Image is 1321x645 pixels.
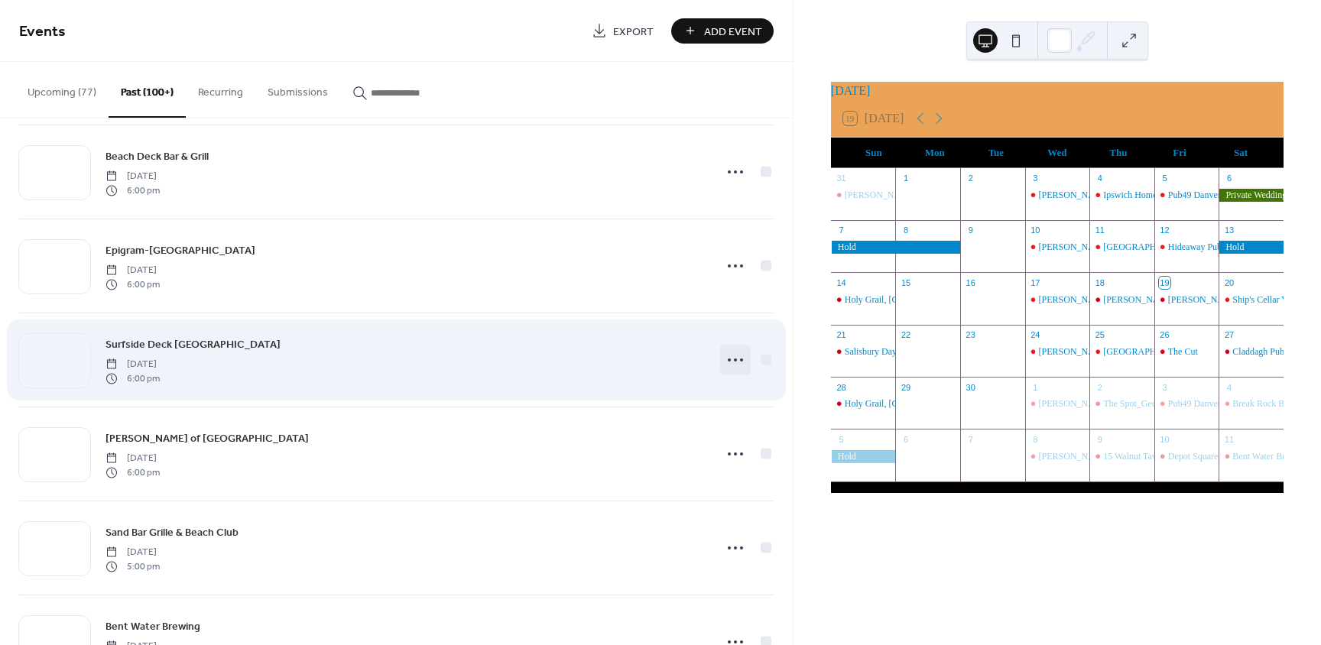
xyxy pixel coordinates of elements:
[1027,138,1088,168] div: Wed
[836,329,847,341] div: 21
[105,183,160,197] span: 6:00 pm
[1219,345,1284,358] div: Claddagh Pub
[1025,397,1090,410] div: O'Neill's of Salem
[1103,345,1196,358] div: [GEOGRAPHIC_DATA]
[1103,293,1224,306] div: [PERSON_NAME]'s Harborside
[109,62,186,118] button: Past (100+)
[105,465,160,479] span: 6:00 pm
[1030,225,1041,236] div: 10
[845,189,966,202] div: [PERSON_NAME]'s Harborside
[580,18,665,44] a: Export
[1154,450,1219,463] div: Depot Square Gazebo Hampton NH
[1219,397,1284,410] div: Break Rock Brewery_Marina Bay
[1039,345,1218,358] div: [PERSON_NAME] of [GEOGRAPHIC_DATA]
[1159,225,1170,236] div: 12
[1025,345,1090,358] div: O'Neill's of Salem
[831,82,1284,100] div: [DATE]
[1030,277,1041,288] div: 17
[105,431,309,447] span: [PERSON_NAME] of [GEOGRAPHIC_DATA]
[1039,241,1218,254] div: [PERSON_NAME] of [GEOGRAPHIC_DATA]
[105,523,239,541] a: Sand Bar Grille & Beach Club
[836,381,847,393] div: 28
[105,277,160,291] span: 6:00 pm
[831,397,896,410] div: Holy Grail, Epping, NH
[105,170,160,183] span: [DATE]
[1232,345,1284,358] div: Claddagh Pub
[1103,450,1168,463] div: 15 Walnut Tavern
[836,173,847,184] div: 31
[105,546,160,559] span: [DATE]
[900,173,911,184] div: 1
[965,173,976,184] div: 2
[965,433,976,445] div: 7
[105,358,160,371] span: [DATE]
[1159,173,1170,184] div: 5
[105,337,281,353] span: Surfside Deck [GEOGRAPHIC_DATA]
[900,277,911,288] div: 15
[19,17,66,47] span: Events
[1039,189,1218,202] div: [PERSON_NAME] of [GEOGRAPHIC_DATA]
[1094,173,1105,184] div: 4
[965,225,976,236] div: 9
[1089,293,1154,306] div: Michael's Harborside
[1094,277,1105,288] div: 18
[1030,433,1041,445] div: 8
[1223,173,1235,184] div: 6
[845,397,1080,410] div: Holy Grail, [GEOGRAPHIC_DATA], [GEOGRAPHIC_DATA]
[105,149,209,165] span: Beach Deck Bar & Grill
[1089,345,1154,358] div: L Street Tavern
[1025,189,1090,202] div: O'Neill's of Salem
[1159,277,1170,288] div: 19
[1219,189,1284,202] div: Private Wedding
[900,329,911,341] div: 22
[1168,241,1222,254] div: Hideaway Pub
[1025,241,1090,254] div: O'Neill's of Salem
[1094,225,1105,236] div: 11
[105,243,255,259] span: Epigram-[GEOGRAPHIC_DATA]
[1154,397,1219,410] div: Pub49 Danvers
[1219,450,1284,463] div: Bent Water Brewing
[671,18,774,44] button: Add Event
[1223,381,1235,393] div: 4
[105,241,255,259] a: Epigram-[GEOGRAPHIC_DATA]
[1025,450,1090,463] div: O'Neill's of Salem
[704,24,762,40] span: Add Event
[105,335,281,353] a: Surfside Deck [GEOGRAPHIC_DATA]
[1149,138,1210,168] div: Fri
[966,138,1027,168] div: Tue
[255,62,340,116] button: Submissions
[1103,241,1196,254] div: [GEOGRAPHIC_DATA]
[965,381,976,393] div: 30
[1103,397,1186,410] div: The Spot_Georgetown
[1039,450,1218,463] div: [PERSON_NAME] of [GEOGRAPHIC_DATA]
[1159,329,1170,341] div: 26
[1168,397,1225,410] div: Pub49 Danvers
[965,329,976,341] div: 23
[1030,173,1041,184] div: 3
[1094,329,1105,341] div: 25
[1219,293,1284,306] div: Ship's Cellar York ME
[105,559,160,573] span: 5:00 pm
[1094,433,1105,445] div: 9
[1089,397,1154,410] div: The Spot_Georgetown
[1154,241,1219,254] div: Hideaway Pub
[1168,293,1263,306] div: [PERSON_NAME]'s Pub
[831,241,960,254] div: Hold
[1089,189,1154,202] div: Ipswich Homegrown Market @TRUE NORTH ALE
[1025,293,1090,306] div: O'Neill's of Salem
[836,277,847,288] div: 14
[1223,329,1235,341] div: 27
[1030,329,1041,341] div: 24
[1159,433,1170,445] div: 10
[965,277,976,288] div: 16
[105,617,200,635] a: Bent Water Brewing
[613,24,654,40] span: Export
[1030,381,1041,393] div: 1
[845,293,1080,306] div: Holy Grail, [GEOGRAPHIC_DATA], [GEOGRAPHIC_DATA]
[836,433,847,445] div: 5
[1223,433,1235,445] div: 11
[831,293,896,306] div: Holy Grail, Epping, NH
[831,189,896,202] div: Michael's Harborside
[105,147,209,165] a: Beach Deck Bar & Grill
[900,225,911,236] div: 8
